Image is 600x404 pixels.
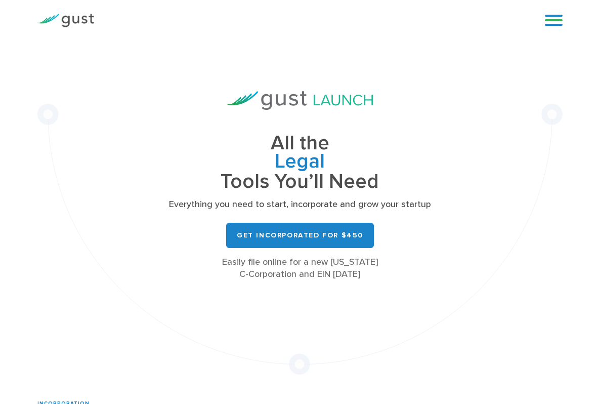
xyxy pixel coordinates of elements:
span: Governance [116,153,484,173]
a: Get Incorporated for $450 [226,223,374,248]
img: Gust Logo [37,14,94,27]
div: Easily file online for a new [US_STATE] C-Corporation and EIN [DATE] [116,256,484,280]
h1: All the Tools You’ll Need [116,134,484,191]
img: Gust Launch Logo [227,91,373,110]
p: Everything you need to start, incorporate and grow your startup [116,198,484,211]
